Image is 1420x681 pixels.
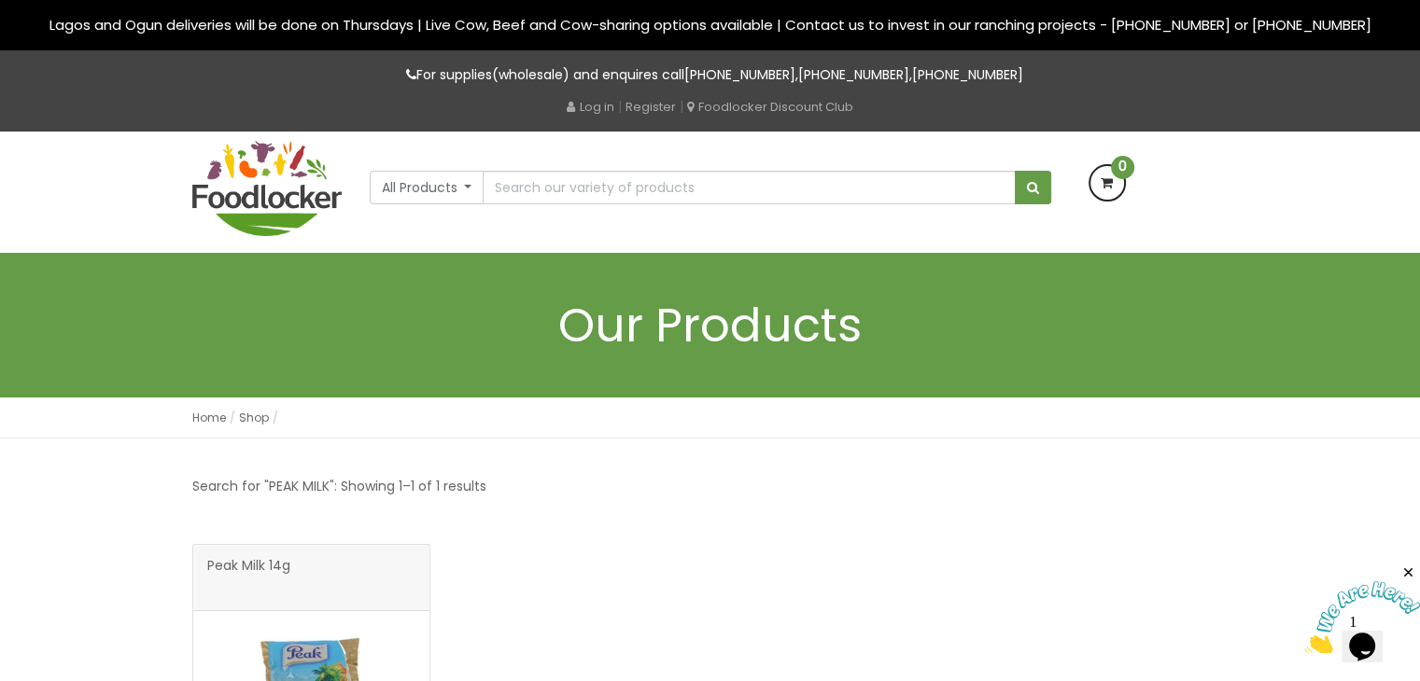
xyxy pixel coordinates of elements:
p: Search for "PEAK MILK": Showing 1–1 of 1 results [192,476,486,497]
button: All Products [370,171,485,204]
span: 0 [1111,156,1134,179]
h1: Our Products [192,299,1229,351]
a: Home [192,410,226,425]
a: Register [626,98,676,116]
iframe: chat widget [1304,564,1420,653]
input: Search our variety of products [483,171,1015,204]
span: Lagos and Ogun deliveries will be done on Thursdays | Live Cow, Beef and Cow-sharing options avai... [49,15,1371,35]
a: [PHONE_NUMBER] [912,65,1023,84]
a: Shop [239,410,269,425]
span: 1 [7,7,15,23]
a: [PHONE_NUMBER] [798,65,909,84]
img: FoodLocker [192,141,342,236]
span: Peak Milk 14g [207,559,290,596]
a: [PHONE_NUMBER] [684,65,795,84]
a: Foodlocker Discount Club [687,98,853,116]
span: | [618,97,622,116]
p: For supplies(wholesale) and enquires call , , [192,64,1229,86]
span: | [680,97,683,116]
a: Log in [567,98,614,116]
